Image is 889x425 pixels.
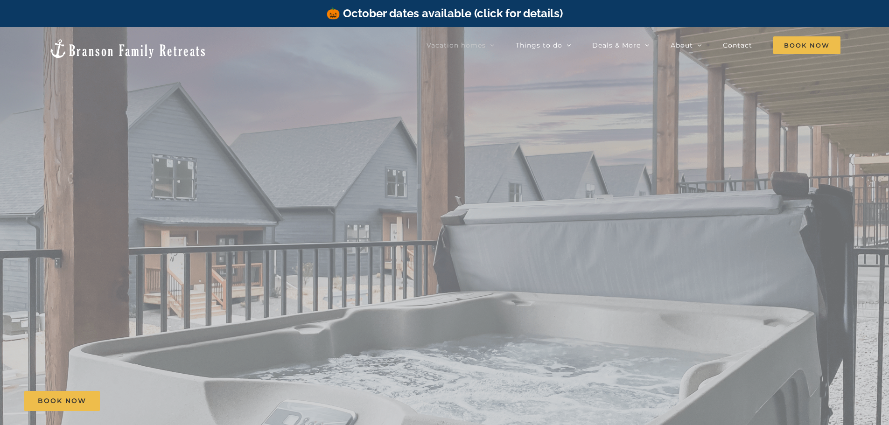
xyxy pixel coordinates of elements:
a: Book Now [24,391,100,411]
img: Branson Family Retreats Logo [49,38,207,59]
a: Deals & More [592,36,650,55]
span: About [671,42,693,49]
span: Contact [723,42,752,49]
nav: Main Menu [427,36,840,55]
span: Vacation homes [427,42,486,49]
span: Book Now [773,36,840,54]
span: Book Now [38,397,86,405]
span: Things to do [516,42,562,49]
b: Wildflower Lodge [355,200,534,279]
a: Contact [723,36,752,55]
h4: 5 Bedrooms | Sleeps 12 [389,288,501,300]
a: Things to do [516,36,571,55]
a: 🎃 October dates available (click for details) [326,7,563,20]
a: Vacation homes [427,36,495,55]
span: Deals & More [592,42,641,49]
a: About [671,36,702,55]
